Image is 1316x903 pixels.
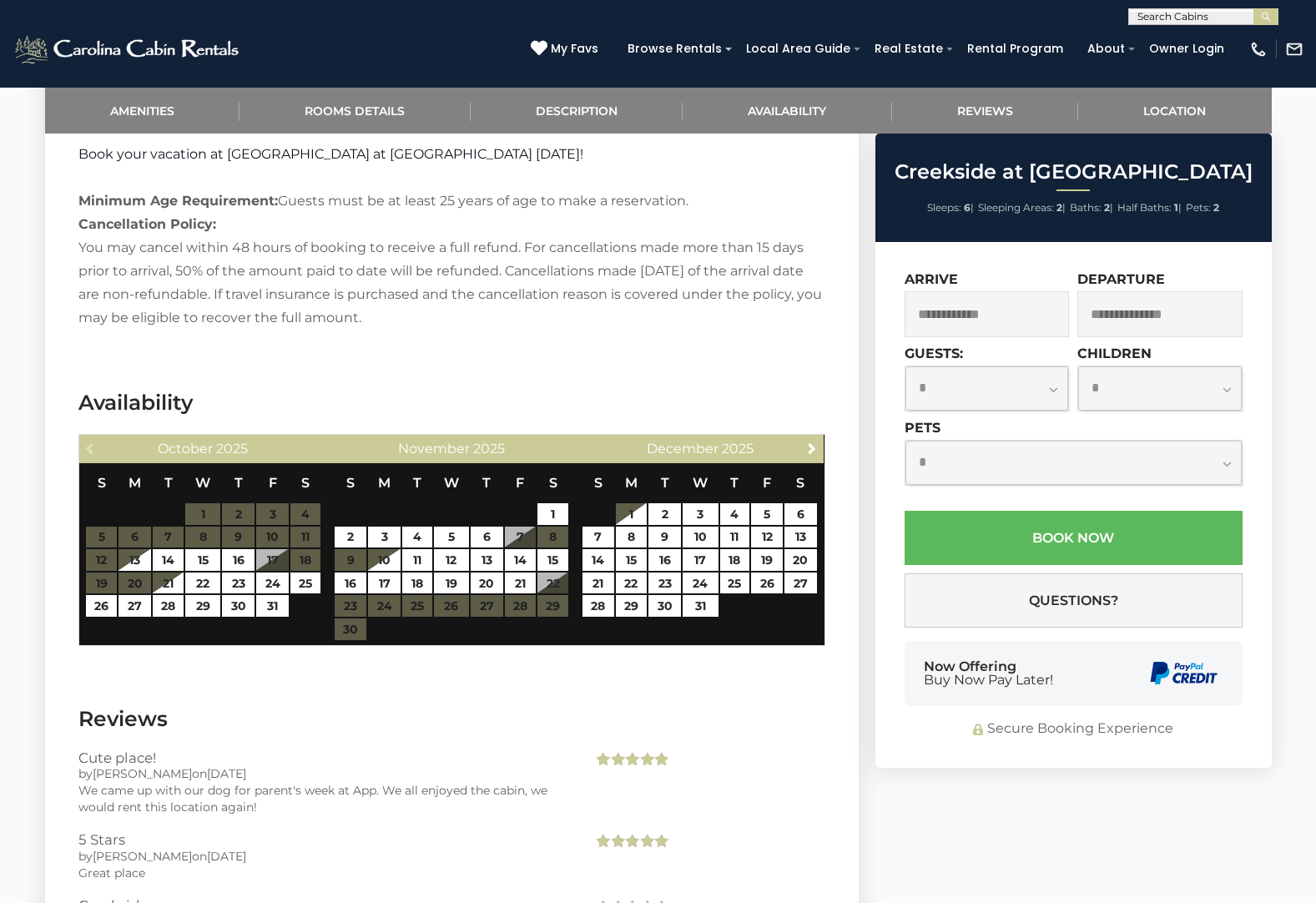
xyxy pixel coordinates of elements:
span: [PERSON_NAME] [93,766,192,781]
strong: 1 [1174,201,1178,214]
a: 24 [683,573,718,594]
span: Pets: [1186,201,1211,214]
span: Thursday [482,475,491,491]
a: 1 [537,503,568,525]
button: Book Now [905,511,1243,565]
a: 25 [720,573,750,594]
h3: Availability [78,388,825,417]
a: Location [1078,88,1272,134]
h3: Cute place! [78,750,568,765]
span: Saturday [549,475,557,491]
li: | [927,197,974,219]
a: 10 [683,527,718,548]
label: Children [1077,346,1152,361]
a: 3 [368,527,401,548]
a: 4 [720,503,750,525]
a: 24 [256,573,289,594]
span: Book your vacation at [GEOGRAPHIC_DATA] at [GEOGRAPHIC_DATA] [DATE]! [78,146,583,162]
span: Monday [129,475,141,491]
label: Pets [905,420,940,436]
span: Sunday [594,475,603,491]
a: 20 [784,549,817,571]
a: Browse Rentals [619,36,730,62]
img: phone-regular-white.png [1249,40,1268,58]
strong: 2 [1104,201,1110,214]
span: Friday [763,475,771,491]
span: Tuesday [164,475,173,491]
p: Guests must be at least 25 years of age to make a reservation. You may cancel within 48 hours of ... [78,189,825,330]
span: October [158,441,213,457]
span: Tuesday [661,475,669,491]
a: 12 [751,527,782,548]
a: 25 [290,573,320,594]
div: Now Offering [924,660,1053,687]
a: 5 [751,503,782,525]
span: Saturday [796,475,804,491]
span: Next [805,441,819,455]
a: 31 [256,595,289,617]
span: Wednesday [195,475,210,491]
a: 1 [616,503,647,525]
a: Next [801,437,822,458]
img: White-1-2.png [13,33,244,66]
a: 15 [185,549,220,571]
li: | [1117,197,1182,219]
li: | [978,197,1066,219]
a: 29 [185,595,220,617]
a: 6 [784,503,817,525]
a: My Favs [531,40,603,58]
a: 13 [784,527,817,548]
label: Guests: [905,346,963,361]
span: Baths: [1070,201,1102,214]
a: 11 [720,527,750,548]
span: Friday [269,475,277,491]
h3: Reviews [78,704,825,734]
label: Arrive [905,271,958,287]
a: 2 [335,527,367,548]
a: 28 [582,595,613,617]
a: Amenities [45,88,240,134]
a: 20 [471,573,503,594]
a: 19 [751,549,782,571]
a: Availability [683,88,892,134]
a: About [1079,36,1133,62]
span: Sunday [346,475,355,491]
a: Owner Login [1141,36,1233,62]
a: 14 [582,549,613,571]
strong: 6 [964,201,971,214]
a: 26 [751,573,782,594]
span: My Favs [551,40,598,58]
span: 2025 [722,441,754,457]
span: Thursday [730,475,739,491]
a: 14 [153,549,184,571]
div: Secure Booking Experience [905,719,1243,739]
h3: 5 Stars [78,832,568,847]
a: 6 [471,527,503,548]
a: 7 [582,527,613,548]
span: Wednesday [693,475,708,491]
button: Questions? [905,573,1243,628]
a: 18 [720,549,750,571]
strong: Minimum Age Requirement: [78,193,278,209]
a: Reviews [892,88,1079,134]
a: 27 [784,573,817,594]
span: Friday [516,475,524,491]
a: Description [471,88,683,134]
h2: Creekside at [GEOGRAPHIC_DATA] [880,161,1268,183]
a: 2 [648,503,681,525]
label: Departure [1077,271,1165,287]
span: Tuesday [413,475,421,491]
a: 19 [434,573,469,594]
a: 16 [335,573,367,594]
a: 21 [582,573,613,594]
a: Rooms Details [240,88,471,134]
a: 4 [402,527,432,548]
span: Monday [625,475,638,491]
a: 12 [434,549,469,571]
a: 3 [683,503,718,525]
a: 17 [368,573,401,594]
span: [DATE] [207,766,246,781]
a: 26 [86,595,117,617]
strong: Cancellation Policy: [78,216,216,232]
a: 5 [434,527,469,548]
